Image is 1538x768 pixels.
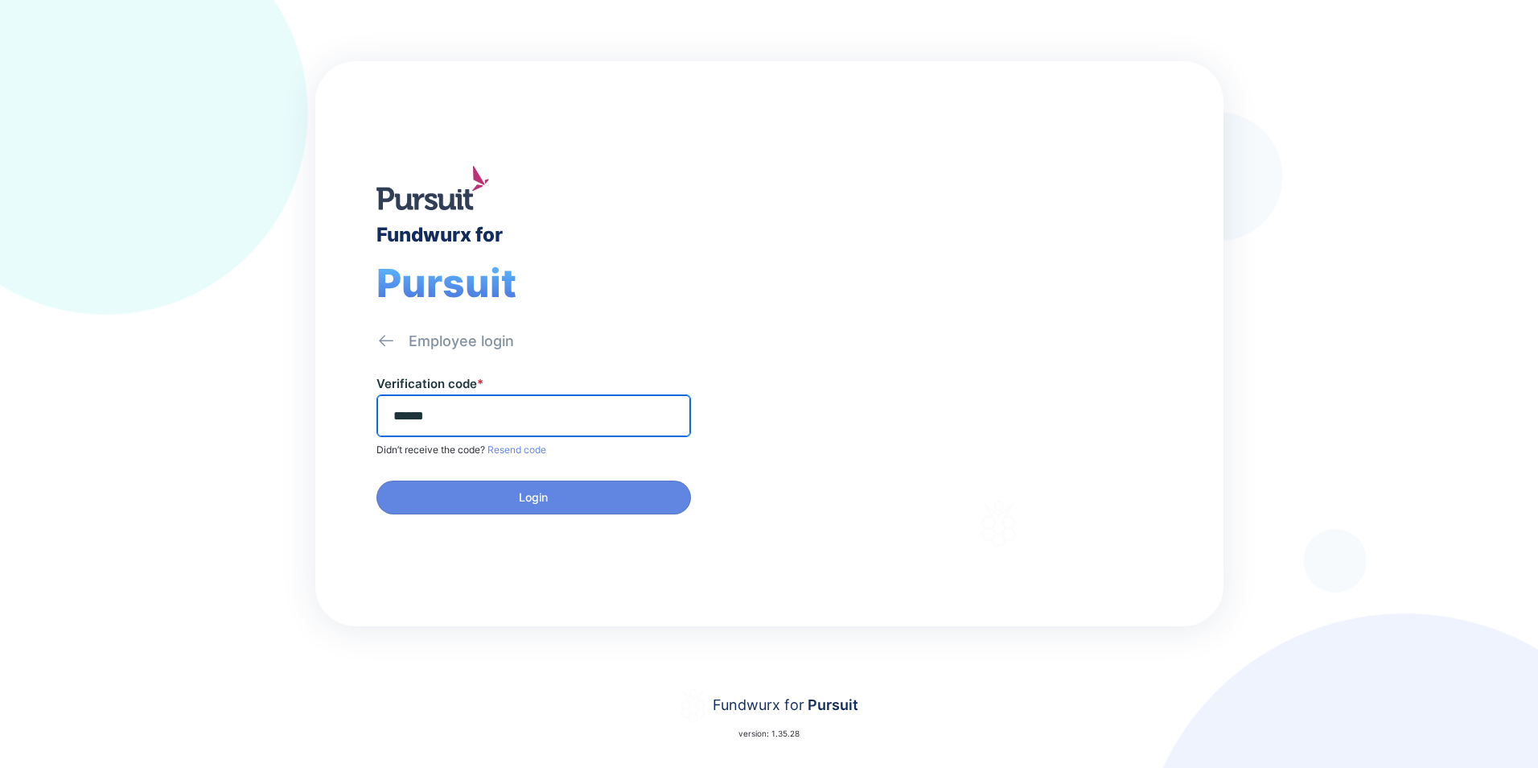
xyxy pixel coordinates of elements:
div: Fundwurx for [713,694,858,716]
span: Pursuit [376,259,516,307]
span: Didn’t receive the code? [376,444,485,456]
label: Verification code [376,376,483,391]
img: logo.jpg [376,166,489,211]
button: Login [376,481,691,514]
div: Employee login [409,332,514,351]
div: Welcome to [861,275,987,290]
span: Resend code [485,444,546,456]
div: Fundwurx for [376,223,503,246]
div: Thank you for choosing Fundwurx as your partner in driving positive social impact! [861,368,1137,413]
span: Login [519,489,548,506]
p: version: 1.35.28 [738,727,800,740]
div: Fundwurx [861,296,1046,335]
span: Pursuit [804,696,858,713]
